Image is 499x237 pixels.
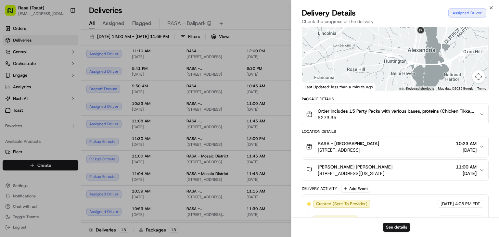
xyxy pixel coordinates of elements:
[318,114,474,121] span: $273.35
[472,70,485,83] button: Map camera controls
[61,145,104,151] span: API Documentation
[52,142,107,154] a: 💻API Documentation
[318,164,392,170] span: [PERSON_NAME] [PERSON_NAME]
[29,68,89,73] div: We're available if you need us!
[383,223,410,232] button: See details
[304,82,325,91] a: Open this area in Google Maps (opens a new window)
[318,147,379,153] span: [STREET_ADDRESS]
[318,170,392,177] span: [STREET_ADDRESS][US_STATE]
[13,118,18,123] img: 1736555255976-a54dd68f-1ca7-489b-9aae-adbdc363a1c4
[20,118,54,123] span: Klarizel Pensader
[55,145,60,151] div: 💻
[6,145,12,151] div: 📗
[20,100,53,106] span: [PERSON_NAME]
[110,64,118,71] button: Start new chat
[6,112,17,122] img: Klarizel Pensader
[101,83,118,91] button: See all
[302,8,356,18] span: Delivery Details
[455,201,480,207] span: 4:08 PM EDT
[302,104,488,125] button: Order includes 15 Party Packs with various bases, proteins (Chicken Tikka, Lamb Kebab Meatballs),...
[6,62,18,73] img: 1736555255976-a54dd68f-1ca7-489b-9aae-adbdc363a1c4
[456,147,477,153] span: [DATE]
[441,201,454,207] span: [DATE]
[316,201,367,207] span: Created (Sent To Provider)
[302,186,337,191] div: Delivery Activity
[455,217,480,222] span: 4:08 PM EDT
[438,87,473,90] span: Map data ©2025 Google
[302,18,489,25] p: Check the progress of the delivery
[54,100,56,106] span: •
[4,142,52,154] a: 📗Knowledge Base
[318,108,474,114] span: Order includes 15 Party Packs with various bases, proteins (Chicken Tikka, Lamb Kebab Meatballs),...
[58,100,71,106] span: [DATE]
[318,140,379,147] span: RASA - [GEOGRAPHIC_DATA]
[14,62,25,73] img: 1753817452368-0c19585d-7be3-40d9-9a41-2dc781b3d1eb
[406,86,434,91] button: Keyboard shortcuts
[302,96,489,102] div: Package Details
[302,83,376,91] div: Last Updated: less than a minute ago
[477,87,486,90] a: Terms (opens in new tab)
[316,217,355,222] span: Not Assigned Driver
[6,6,19,19] img: Nash
[341,185,370,193] button: Add Event
[441,217,454,222] span: [DATE]
[302,129,489,134] div: Location Details
[6,84,44,89] div: Past conversations
[302,160,488,181] button: [PERSON_NAME] [PERSON_NAME][STREET_ADDRESS][US_STATE]11:00 AM[DATE]
[302,136,488,157] button: RASA - [GEOGRAPHIC_DATA][STREET_ADDRESS]10:23 AM[DATE]
[58,118,72,123] span: [DATE]
[456,140,477,147] span: 10:23 AM
[6,26,118,36] p: Welcome 👋
[55,118,57,123] span: •
[456,164,477,170] span: 11:00 AM
[65,161,79,166] span: Pylon
[29,62,107,68] div: Start new chat
[13,145,50,151] span: Knowledge Base
[46,160,79,166] a: Powered byPylon
[456,170,477,177] span: [DATE]
[17,42,117,48] input: Got a question? Start typing here...
[304,82,325,91] img: Google
[6,94,17,105] img: Tania Rodriguez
